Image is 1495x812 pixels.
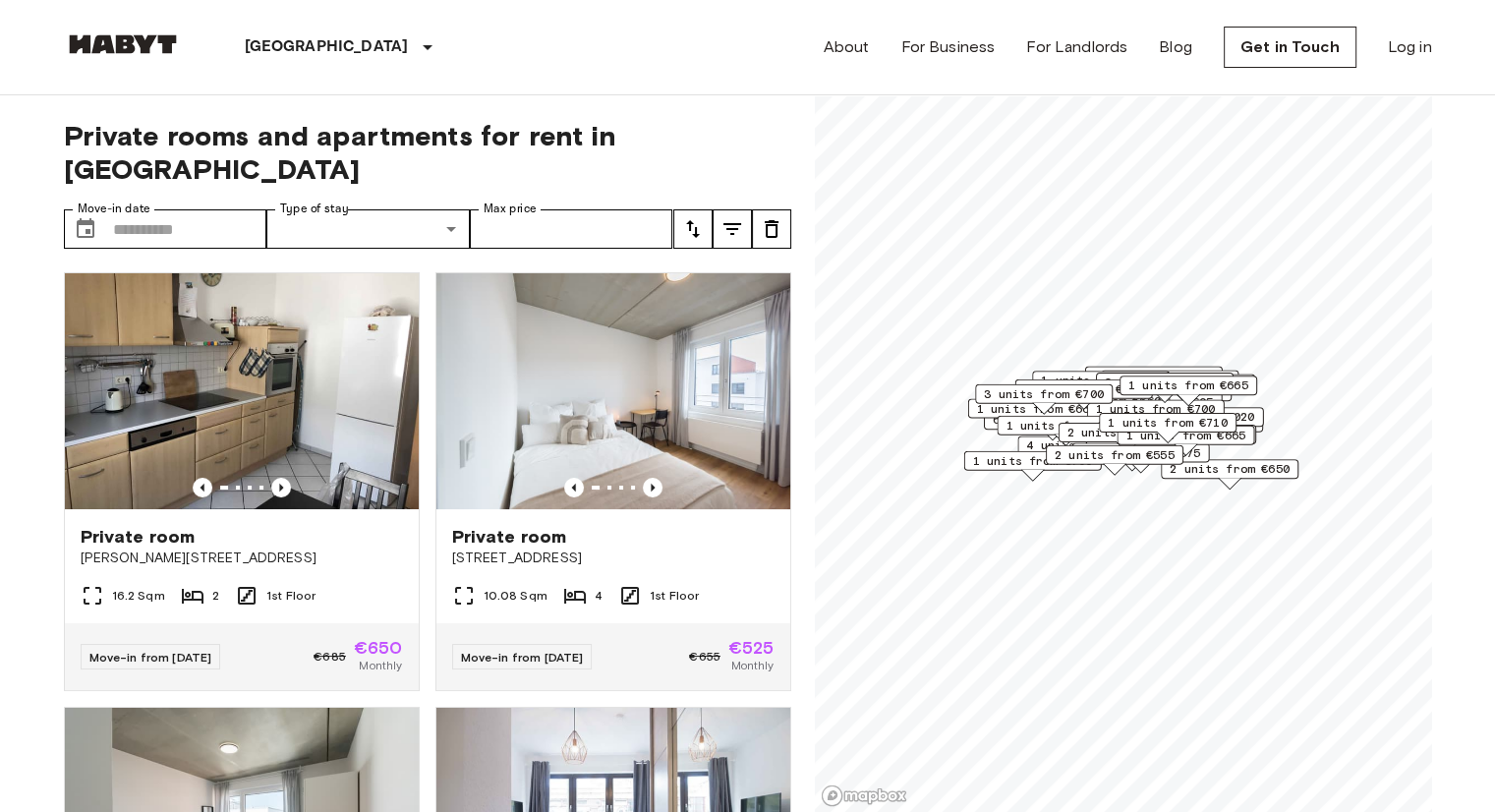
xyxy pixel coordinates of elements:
[1159,35,1192,59] a: Blog
[65,273,419,509] img: Marketing picture of unit DE-04-031-001-01HF
[713,209,752,249] button: tune
[193,478,212,497] button: Previous image
[1119,413,1263,443] div: Map marker
[983,410,1121,440] div: Map marker
[1120,376,1257,406] div: Map marker
[64,272,420,691] a: Marketing picture of unit DE-04-031-001-01HFPrevious imagePrevious imagePrivate room[PERSON_NAME]...
[81,549,403,568] span: [PERSON_NAME][STREET_ADDRESS]
[1108,414,1228,432] span: 1 units from €710
[972,452,1092,470] span: 1 units from €700
[673,209,713,249] button: tune
[1032,371,1170,401] div: Map marker
[66,209,105,249] button: Choose date
[354,639,403,657] span: €650
[64,119,791,186] span: Private rooms and apartments for rent in [GEOGRAPHIC_DATA]
[1388,35,1432,59] a: Log in
[1125,427,1245,444] span: 1 units from €665
[1066,424,1186,441] span: 2 units from €690
[484,587,547,605] span: 10.08 Sqm
[824,35,870,59] a: About
[436,273,790,509] img: Marketing picture of unit DE-04-037-006-04Q
[64,34,182,54] img: Habyt
[689,648,720,666] span: €655
[1101,370,1238,400] div: Map marker
[997,416,1134,446] div: Map marker
[1095,400,1215,418] span: 1 units from €700
[1119,407,1263,437] div: Map marker
[1014,379,1152,410] div: Map marker
[266,587,316,605] span: 1st Floor
[1026,35,1127,59] a: For Landlords
[1117,426,1254,456] div: Map marker
[81,525,196,549] span: Private room
[1099,413,1236,443] div: Map marker
[1128,377,1248,394] span: 1 units from €665
[595,587,603,605] span: 4
[752,209,791,249] button: tune
[271,478,291,497] button: Previous image
[1041,372,1161,389] span: 1 units from €685
[564,478,584,497] button: Previous image
[78,201,150,217] label: Move-in date
[1161,459,1298,490] div: Map marker
[1023,380,1143,398] span: 1 units from €675
[1119,425,1256,455] div: Map marker
[1170,460,1290,478] span: 2 units from €650
[1054,446,1174,464] span: 2 units from €555
[1110,371,1230,388] span: 1 units from €615
[1117,374,1254,404] div: Map marker
[314,648,346,666] span: €685
[484,201,537,217] label: Max price
[435,272,791,691] a: Marketing picture of unit DE-04-037-006-04QPrevious imagePrevious imagePrivate room[STREET_ADDRES...
[976,400,1096,418] span: 1 units from €665
[1127,408,1254,426] span: 9 units from €1020
[359,657,402,674] span: Monthly
[967,399,1105,430] div: Map marker
[1071,443,1209,474] div: Map marker
[1084,366,1222,396] div: Map marker
[728,639,775,657] span: €525
[984,385,1104,403] span: 3 units from €700
[1006,417,1125,435] span: 1 units from €665
[245,35,409,59] p: [GEOGRAPHIC_DATA]
[452,525,567,549] span: Private room
[280,201,349,217] label: Type of stay
[1104,374,1224,391] span: 2 units from €685
[900,35,995,59] a: For Business
[461,650,584,665] span: Move-in from [DATE]
[650,587,699,605] span: 1st Floor
[1058,423,1195,453] div: Map marker
[89,650,212,665] span: Move-in from [DATE]
[730,657,774,674] span: Monthly
[821,784,907,807] a: Mapbox logo
[963,451,1101,482] div: Map marker
[1045,445,1182,476] div: Map marker
[1093,367,1213,384] span: 1 units from €650
[975,384,1113,415] div: Map marker
[212,587,219,605] span: 2
[1095,373,1233,403] div: Map marker
[643,478,662,497] button: Previous image
[1224,27,1356,68] a: Get in Touch
[452,549,775,568] span: [STREET_ADDRESS]
[112,587,165,605] span: 16.2 Sqm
